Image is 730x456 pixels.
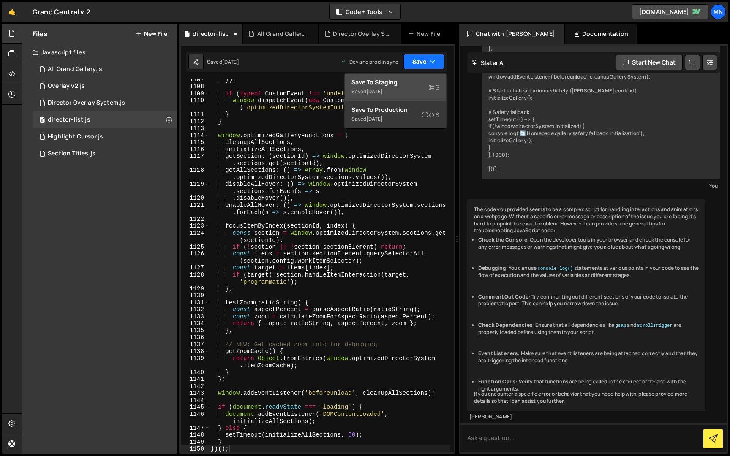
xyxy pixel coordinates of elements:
div: 1128 [181,271,210,285]
button: Code + Tools [330,4,400,19]
a: 🤙 [2,2,22,22]
div: 1107 [181,76,210,84]
strong: Event Listeners [478,350,518,357]
button: Start new chat [616,55,683,70]
h2: Files [33,29,48,38]
div: 1126 [181,250,210,264]
div: 1110 [181,97,210,111]
div: 1137 [181,341,210,348]
li: : Open the developer tools in your browser and check the console for any error messages or warnin... [478,236,699,251]
div: 1108 [181,83,210,90]
span: S [422,111,439,119]
div: 1134 [181,320,210,327]
div: 1140 [181,369,210,376]
div: Highlight Cursor.js [48,133,103,141]
button: Save to StagingS Saved[DATE] [345,74,446,101]
div: 1119 [181,181,210,195]
div: Saved [351,114,439,124]
strong: Debugging [478,264,506,271]
code: gsap [615,323,627,328]
div: Documentation [565,24,637,44]
div: Section Titles.js [48,150,95,157]
div: director-list.js [48,116,90,124]
span: S [429,83,439,92]
a: [DOMAIN_NAME] [632,4,708,19]
div: 1111 [181,111,210,118]
div: Director Overlay System.js [333,30,391,38]
div: 1114 [181,132,210,139]
div: 1135 [181,327,210,334]
button: Save to ProductionS Saved[DATE] [345,101,446,129]
strong: Check Dependencies [478,321,533,328]
strong: Check the Console [478,236,527,243]
div: Saved [207,58,239,65]
div: 1150 [181,445,210,453]
div: 15298/43578.js [33,61,177,78]
div: 1142 [181,383,210,390]
button: New File [136,30,167,37]
div: [DATE] [366,88,383,95]
div: 1121 [181,202,210,216]
div: 1112 [181,118,210,125]
div: [DATE] [222,58,239,65]
div: 1109 [181,90,210,98]
div: 15298/43117.js [33,128,177,145]
div: 1147 [181,425,210,432]
div: 1143 [181,390,210,397]
div: 1149 [181,439,210,446]
div: 1113 [181,125,210,132]
div: Save to Production [351,106,439,114]
span: 0 [40,117,45,124]
div: 1145 [181,404,210,411]
div: Director Overlay System.js [48,99,125,107]
div: 1144 [181,397,210,404]
li: : Make sure that event listeners are being attached correctly and that they are triggering the in... [478,350,699,364]
div: Javascript files [22,44,177,61]
div: All Grand Gallery.js [257,30,308,38]
div: [PERSON_NAME] [469,413,703,421]
div: 1133 [181,313,210,320]
code: ScrollTrigger [636,323,673,328]
div: director-list.js [193,30,232,38]
div: 1129 [181,285,210,293]
strong: Function Calls [478,378,516,385]
div: Save to Staging [351,78,439,87]
div: 1117 [181,153,210,167]
div: 1146 [181,411,210,425]
div: The code you provided seems to be a complex script for handling interactions and animations on a ... [467,199,705,411]
div: 15298/40223.js [33,145,177,162]
li: : Ensure that all dependencies like and are properly loaded before using them in your script. [478,322,699,336]
button: Save [403,54,444,69]
div: 1127 [181,264,210,271]
div: 1136 [181,334,210,341]
div: 1130 [181,292,210,299]
div: 1120 [181,195,210,202]
div: Chat with [PERSON_NAME] [459,24,564,44]
div: 1132 [181,306,210,313]
h2: Slater AI [471,59,505,67]
div: 1118 [181,167,210,181]
div: 1124 [181,230,210,244]
div: 15298/42891.js [33,95,177,111]
a: MN [711,4,726,19]
div: 1115 [181,139,210,146]
div: 1116 [181,146,210,153]
div: All Grand Gallery.js [48,65,102,73]
div: 1148 [181,432,210,439]
div: 1138 [181,348,210,355]
div: [DATE] [366,115,383,122]
code: console.log() [537,266,574,271]
div: 1125 [181,244,210,251]
div: 1122 [181,216,210,223]
div: Saved [351,87,439,97]
div: Grand Central v.2 [33,7,90,17]
div: 1139 [181,355,210,369]
div: Overlay v2.js [48,82,85,90]
li: : You can use statements at various points in your code to see the flow of execution and the valu... [478,265,699,279]
div: 15298/40379.js [33,111,177,128]
div: 1131 [181,299,210,307]
div: You [484,182,718,190]
div: 1141 [181,376,210,383]
div: 1123 [181,223,210,230]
